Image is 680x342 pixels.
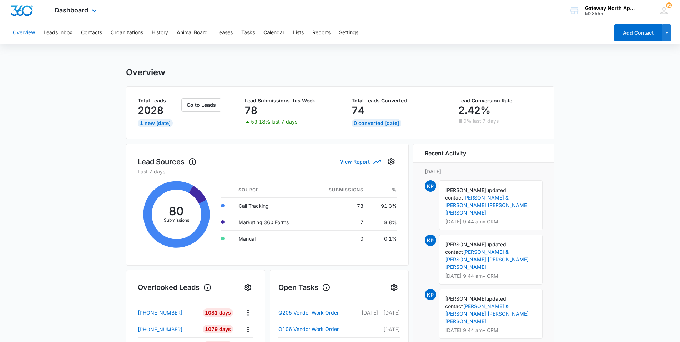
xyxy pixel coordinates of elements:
[311,197,369,214] td: 73
[445,303,529,324] a: [PERSON_NAME] & [PERSON_NAME] [PERSON_NAME] [PERSON_NAME]
[352,119,401,127] div: 0 Converted [DATE]
[126,67,165,78] h1: Overview
[245,105,257,116] p: 78
[445,273,537,278] p: [DATE] 9:44 am • CRM
[369,214,397,230] td: 8.8%
[278,325,358,333] a: O106 Vendor Work Order
[386,156,397,167] button: Settings
[585,5,637,11] div: account name
[44,21,72,44] button: Leads Inbox
[311,182,369,198] th: Submissions
[111,21,143,44] button: Organizations
[233,197,311,214] td: Call Tracking
[445,187,486,193] span: [PERSON_NAME]
[369,230,397,247] td: 0.1%
[425,289,436,300] span: KP
[458,98,543,103] p: Lead Conversion Rate
[138,156,197,167] h1: Lead Sources
[666,2,672,8] div: notifications count
[358,326,400,333] p: [DATE]
[13,21,35,44] button: Overview
[181,102,221,108] a: Go to Leads
[425,235,436,246] span: KP
[311,230,369,247] td: 0
[585,11,637,16] div: account id
[666,2,672,8] span: 91
[233,230,311,247] td: Manual
[352,105,364,116] p: 74
[293,21,304,44] button: Lists
[216,21,233,44] button: Leases
[251,119,297,124] p: 59.18% last 7 days
[203,325,233,333] div: 1079 Days
[242,282,253,293] button: Settings
[369,197,397,214] td: 91.3%
[245,98,328,103] p: Lead Submissions this Week
[278,308,358,317] a: Q205 Vendor Work Order
[340,155,380,168] button: View Report
[55,6,88,14] span: Dashboard
[138,309,182,316] p: [PHONE_NUMBER]
[463,119,499,124] p: 0% last 7 days
[425,180,436,192] span: KP
[138,98,180,103] p: Total Leads
[138,282,212,293] h1: Overlooked Leads
[138,168,397,175] p: Last 7 days
[445,195,529,216] a: [PERSON_NAME] & [PERSON_NAME] [PERSON_NAME] [PERSON_NAME]
[138,119,173,127] div: 1 New [DATE]
[242,307,253,318] button: Actions
[425,168,543,175] p: [DATE]
[312,21,331,44] button: Reports
[181,98,221,112] button: Go to Leads
[425,149,466,157] h6: Recent Activity
[138,309,198,316] a: [PHONE_NUMBER]
[233,182,311,198] th: Source
[445,241,486,247] span: [PERSON_NAME]
[445,249,529,270] a: [PERSON_NAME] & [PERSON_NAME] [PERSON_NAME] [PERSON_NAME]
[138,105,163,116] p: 2028
[458,105,490,116] p: 2.42%
[358,309,400,316] p: [DATE] – [DATE]
[81,21,102,44] button: Contacts
[445,296,486,302] span: [PERSON_NAME]
[445,328,537,333] p: [DATE] 9:44 am • CRM
[177,21,208,44] button: Animal Board
[263,21,284,44] button: Calendar
[311,214,369,230] td: 7
[241,21,255,44] button: Tasks
[388,282,400,293] button: Settings
[369,182,397,198] th: %
[614,24,662,41] button: Add Contact
[242,324,253,335] button: Actions
[445,219,537,224] p: [DATE] 9:44 am • CRM
[352,98,435,103] p: Total Leads Converted
[339,21,358,44] button: Settings
[233,214,311,230] td: Marketing 360 Forms
[138,326,182,333] p: [PHONE_NUMBER]
[278,282,331,293] h1: Open Tasks
[138,326,198,333] a: [PHONE_NUMBER]
[203,308,233,317] div: 1081 Days
[152,21,168,44] button: History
